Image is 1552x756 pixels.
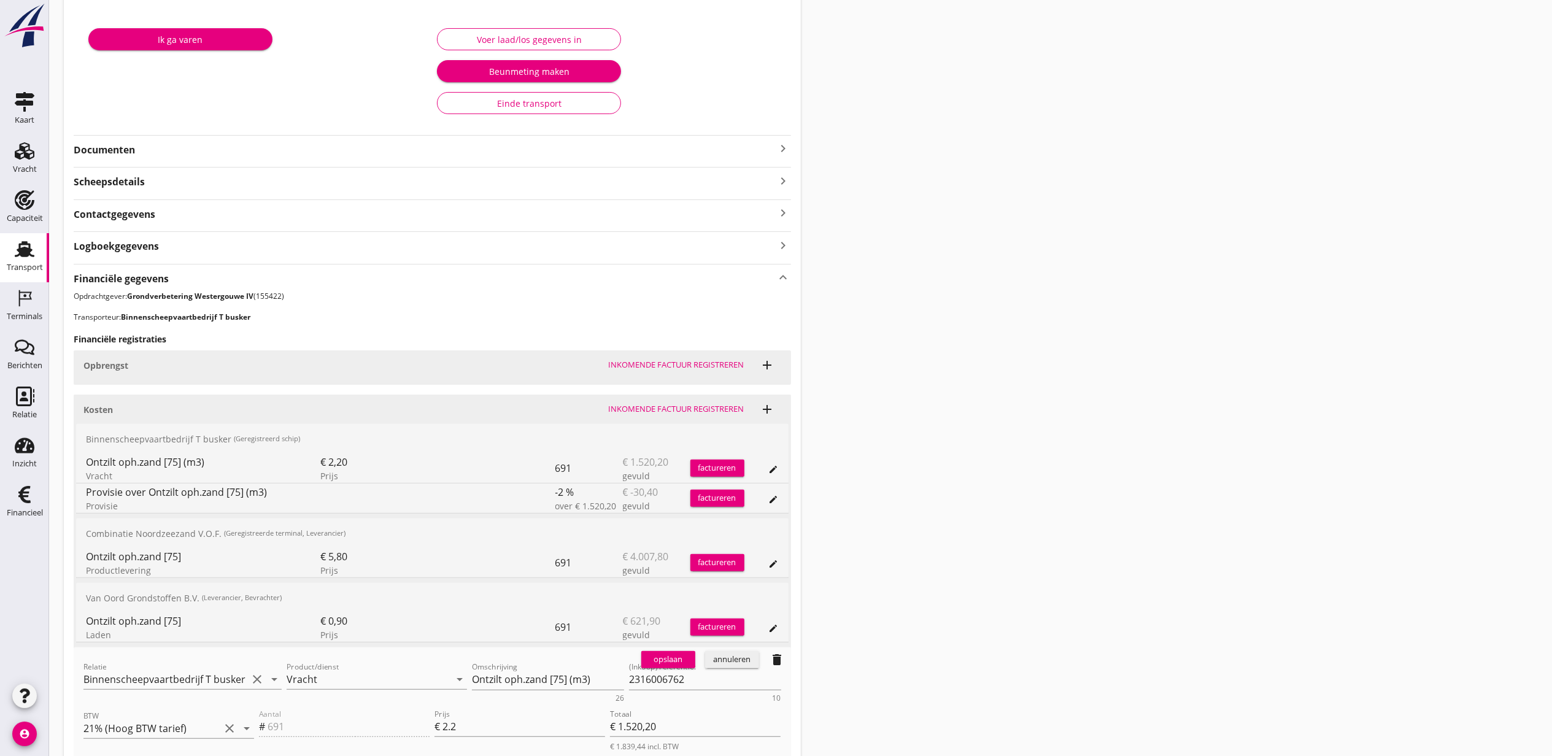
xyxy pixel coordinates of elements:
div: 26 [616,695,624,702]
i: edit [769,559,779,569]
div: gevuld [623,499,690,512]
strong: Grondverbetering Westergouwe IV [127,291,253,301]
div: opslaan [646,654,690,666]
button: factureren [690,619,744,636]
strong: Contactgegevens [74,207,155,222]
div: Laden [86,628,320,641]
div: factureren [690,557,744,569]
div: annuleren [710,654,754,666]
button: factureren [690,554,744,571]
div: Voer laad/los gegevens in [447,33,611,46]
div: Capaciteit [7,214,43,222]
div: Van Oord Grondstoffen B.V. [76,583,789,612]
input: BTW [83,719,220,738]
i: edit [769,495,779,504]
div: factureren [690,492,744,504]
i: keyboard_arrow_right [776,205,791,222]
h3: Financiële registraties [74,333,791,345]
i: arrow_drop_down [239,721,254,736]
i: keyboard_arrow_right [776,172,791,189]
div: Binnenscheepvaartbedrijf T busker [76,424,789,453]
input: Prijs [442,717,605,736]
i: account_circle [12,722,37,746]
div: 691 [555,612,623,642]
strong: Scheepsdetails [74,175,145,189]
p: Opdrachtgever: (155422) [74,291,791,302]
i: add [760,402,775,417]
button: opslaan [641,651,695,668]
small: (Geregistreerd schip) [234,434,300,444]
div: over € 1.520,20 [555,499,623,512]
span: € 4.007,80 [623,549,669,564]
div: -2 % [555,484,623,513]
strong: Financiële gegevens [74,272,169,286]
div: Ontzilt oph.zand [75] [86,549,320,564]
button: Inkomende factuur registreren [604,357,749,374]
div: Combinatie Noordzeezand V.O.F. [76,519,789,548]
div: Prijs [320,628,555,641]
small: (Geregistreerde terminal, Leverancier) [224,528,346,539]
button: Ik ga varen [88,28,272,50]
div: Relatie [12,411,37,418]
textarea: (Inkoop) referentie: [629,669,781,690]
button: factureren [690,490,744,507]
div: Inkomende factuur registreren [609,359,744,371]
div: Beunmeting maken [447,65,611,78]
button: Voer laad/los gegevens in [437,28,621,50]
button: annuleren [705,651,759,668]
div: 691 [555,453,623,483]
div: Prijs [320,469,555,482]
div: Einde transport [447,97,611,110]
div: gevuld [623,469,690,482]
div: Inzicht [12,460,37,468]
div: Kaart [15,116,34,124]
div: € 1.839,44 incl. BTW [610,741,781,752]
input: Product/dienst [287,669,450,689]
i: add [760,358,775,372]
div: € 5,80 [320,549,555,564]
i: edit [769,623,779,633]
span: € -30,40 [623,485,658,499]
strong: Logboekgegevens [74,239,159,253]
i: keyboard_arrow_right [776,237,791,253]
input: Totaal [610,717,781,736]
div: Inkomende factuur registreren [609,403,744,415]
strong: Documenten [74,143,776,157]
div: Terminals [7,312,42,320]
div: gevuld [623,628,690,641]
div: 691 [555,548,623,577]
strong: Kosten [83,404,113,415]
div: Provisie [86,499,555,512]
div: Vracht [13,165,37,173]
i: edit [769,465,779,474]
button: Einde transport [437,92,621,114]
div: factureren [690,462,744,474]
i: arrow_drop_down [452,672,467,687]
i: delete [770,652,785,667]
i: arrow_drop_down [267,672,282,687]
div: Transport [7,263,43,271]
div: factureren [690,621,744,633]
div: Ontzilt oph.zand [75] [86,614,320,628]
div: Vracht [86,469,320,482]
div: 10 [773,695,781,702]
p: Transporteur: [74,312,791,323]
i: keyboard_arrow_up [776,269,791,286]
button: Beunmeting maken [437,60,621,82]
div: Berichten [7,361,42,369]
span: € 1.520,20 [623,455,669,469]
i: clear [250,672,264,687]
i: clear [222,721,237,736]
div: Financieel [7,509,43,517]
span: € 621,90 [623,614,661,628]
div: Productlevering [86,564,320,577]
input: Relatie [83,669,247,689]
button: Inkomende factuur registreren [604,401,749,418]
textarea: Omschrijving [472,669,624,690]
img: logo-small.a267ee39.svg [2,3,47,48]
div: gevuld [623,564,690,577]
div: Ik ga varen [98,33,263,46]
strong: Binnenscheepvaartbedrijf T busker [121,312,250,322]
button: factureren [690,460,744,477]
strong: Opbrengst [83,360,128,371]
